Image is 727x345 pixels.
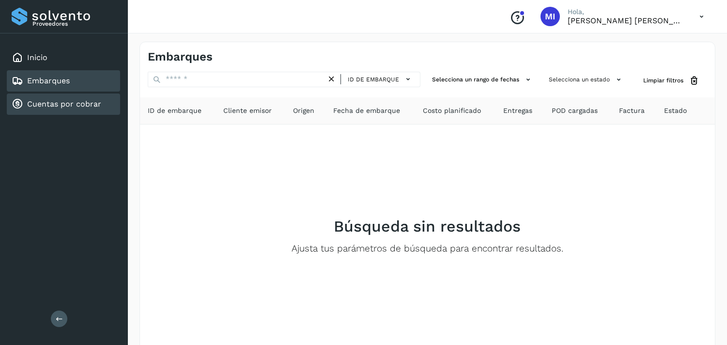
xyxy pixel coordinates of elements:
div: Cuentas por cobrar [7,94,120,115]
p: Hola, [568,8,684,16]
span: Origen [293,106,314,116]
p: Magda Imelda Ramos Gelacio [568,16,684,25]
button: Limpiar filtros [635,72,707,90]
span: Limpiar filtros [643,76,683,85]
span: Cliente emisor [223,106,272,116]
span: Entregas [503,106,532,116]
div: Inicio [7,47,120,68]
a: Embarques [27,76,70,85]
span: ID de embarque [348,75,399,84]
button: Selecciona un estado [545,72,628,88]
h4: Embarques [148,50,213,64]
span: Fecha de embarque [333,106,400,116]
span: Estado [664,106,687,116]
button: ID de embarque [345,72,416,86]
a: Cuentas por cobrar [27,99,101,109]
span: Costo planificado [423,106,481,116]
p: Ajusta tus parámetros de búsqueda para encontrar resultados. [292,243,563,254]
span: ID de embarque [148,106,201,116]
button: Selecciona un rango de fechas [428,72,537,88]
a: Inicio [27,53,47,62]
p: Proveedores [32,20,116,27]
h2: Búsqueda sin resultados [334,217,521,235]
span: POD cargadas [552,106,598,116]
span: Factura [619,106,645,116]
div: Embarques [7,70,120,92]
